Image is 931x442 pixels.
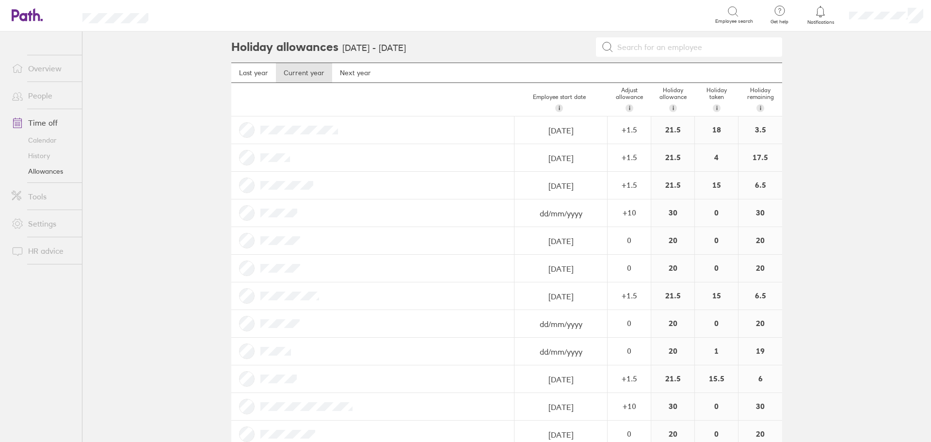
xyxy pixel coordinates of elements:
a: Last year [231,63,276,82]
div: Holiday allowance [651,83,695,116]
div: 0 [608,236,650,245]
div: 1 [695,338,738,365]
div: 20 [651,310,694,337]
div: 30 [651,393,694,420]
a: Overview [4,59,82,78]
span: Get help [764,19,795,25]
div: + 1.5 [608,125,650,134]
input: dd/mm/yyyy [515,311,607,338]
input: dd/mm/yyyy [515,283,607,310]
div: 0 [608,263,650,272]
div: 0 [608,346,650,355]
div: 20 [651,255,694,282]
div: 21.5 [651,144,694,171]
div: 19 [738,338,782,365]
div: 0 [695,199,738,227]
div: 20 [738,255,782,282]
a: Notifications [805,5,836,25]
a: Calendar [4,132,82,148]
div: 21.5 [651,282,694,310]
div: 15 [695,282,738,310]
span: i [629,104,630,112]
input: Search for an employee [613,38,776,56]
a: People [4,86,82,105]
div: 30 [738,199,782,227]
a: HR advice [4,241,82,261]
div: Employee start date [511,90,608,116]
div: Search [175,10,199,19]
input: dd/mm/yyyy [515,255,607,282]
input: dd/mm/yyyy [515,228,607,255]
a: Next year [332,63,379,82]
a: Allowances [4,164,82,179]
div: 6.5 [738,282,782,310]
a: Current year [276,63,332,82]
div: 20 [738,227,782,254]
div: Holiday remaining [738,83,782,116]
div: + 1.5 [608,180,650,189]
div: 30 [651,199,694,227]
div: 0 [695,393,738,420]
div: 0 [695,227,738,254]
div: 20 [738,310,782,337]
input: dd/mm/yyyy [515,393,607,421]
div: Adjust allowance [608,83,651,116]
input: dd/mm/yyyy [515,366,607,393]
h2: Holiday allowances [231,32,338,63]
div: 17.5 [738,144,782,171]
div: 6.5 [738,172,782,199]
span: Employee search [715,18,753,24]
div: 21.5 [651,172,694,199]
div: 15 [695,172,738,199]
input: dd/mm/yyyy [515,338,607,365]
div: 18 [695,116,738,144]
div: 0 [608,429,650,438]
div: 21.5 [651,365,694,393]
a: History [4,148,82,164]
input: dd/mm/yyyy [515,117,607,144]
div: + 1.5 [608,153,650,162]
div: 6 [738,365,782,393]
input: dd/mm/yyyy [515,200,607,227]
div: + 1.5 [608,374,650,383]
div: + 10 [608,208,650,217]
div: Holiday taken [695,83,738,116]
div: 4 [695,144,738,171]
div: + 10 [608,402,650,410]
span: i [716,104,718,112]
span: i [760,104,761,112]
div: 15.5 [695,365,738,393]
div: 0 [695,255,738,282]
div: 3.5 [738,116,782,144]
div: 21.5 [651,116,694,144]
div: 20 [651,338,694,365]
span: i [559,104,560,112]
a: Settings [4,214,82,233]
h3: [DATE] - [DATE] [342,43,406,53]
div: 20 [651,227,694,254]
input: dd/mm/yyyy [515,145,607,172]
div: 30 [738,393,782,420]
a: Tools [4,187,82,206]
div: 0 [608,319,650,327]
span: Notifications [805,19,836,25]
div: + 1.5 [608,291,650,300]
input: dd/mm/yyyy [515,172,607,199]
span: i [673,104,674,112]
a: Time off [4,113,82,132]
div: 0 [695,310,738,337]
